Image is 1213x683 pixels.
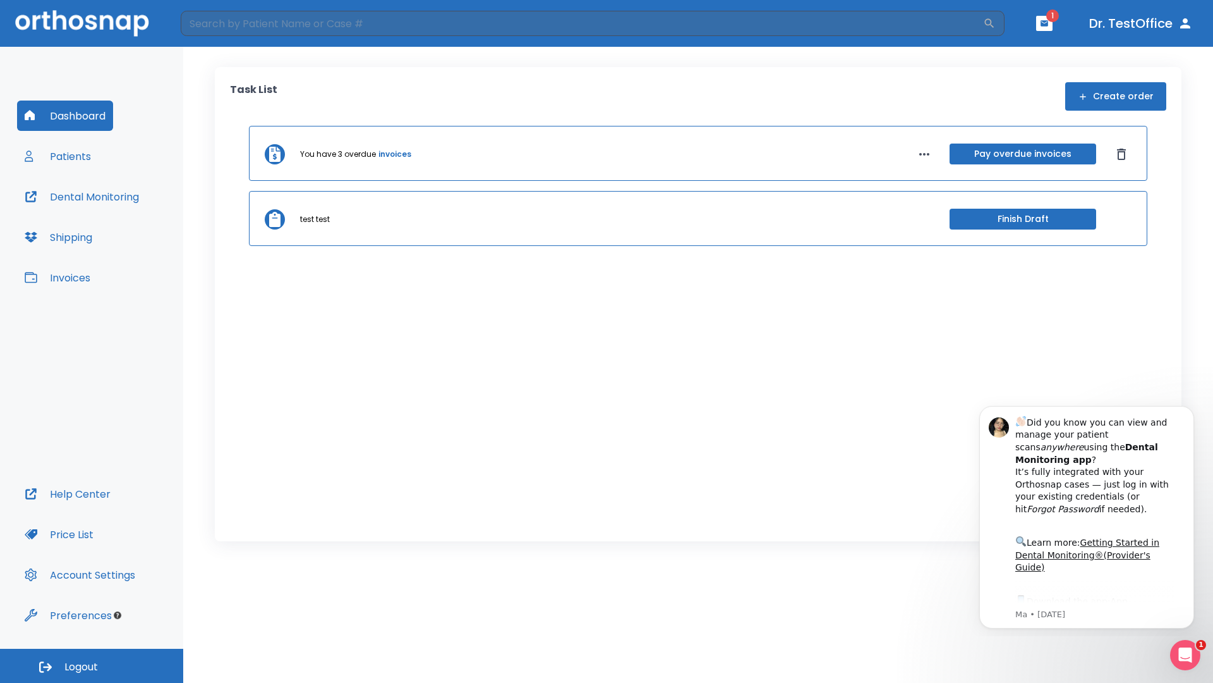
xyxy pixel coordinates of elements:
[112,610,123,621] div: Tooltip anchor
[15,10,149,36] img: Orthosnap
[55,214,214,226] p: Message from Ma, sent 7w ago
[64,660,98,674] span: Logout
[960,395,1213,636] iframe: Intercom notifications message
[230,82,277,111] p: Task List
[1196,640,1206,650] span: 1
[181,11,983,36] input: Search by Patient Name or Case #
[300,149,376,160] p: You have 3 overdue
[17,222,100,252] button: Shipping
[300,214,330,225] p: test test
[17,519,101,550] button: Price List
[17,182,147,212] button: Dental Monitoring
[17,262,98,293] button: Invoices
[55,202,167,225] a: App Store
[1084,12,1198,35] button: Dr. TestOffice
[214,20,224,30] button: Dismiss notification
[950,144,1096,164] button: Pay overdue invoices
[17,101,113,131] button: Dashboard
[1046,9,1059,22] span: 1
[1065,82,1166,111] button: Create order
[950,209,1096,230] button: Finish Draft
[17,560,143,590] button: Account Settings
[1170,640,1200,670] iframe: Intercom live chat
[378,149,411,160] a: invoices
[17,479,118,509] button: Help Center
[55,199,214,263] div: Download the app: | ​ Let us know if you need help getting started!
[1111,144,1132,164] button: Dismiss
[17,600,119,631] button: Preferences
[17,141,99,171] button: Patients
